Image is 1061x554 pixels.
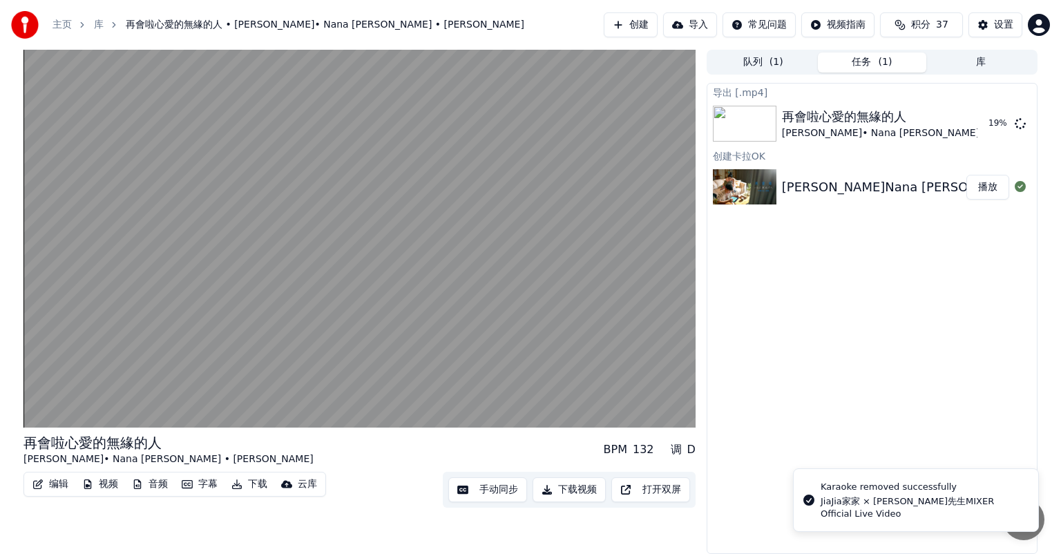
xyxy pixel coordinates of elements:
[709,52,818,73] button: 队列
[611,477,690,502] button: 打开双屏
[821,495,1027,520] div: JiaJia家家 × [PERSON_NAME]先生MIXER Official Live Video
[633,441,654,458] div: 132
[723,12,796,37] button: 常见问题
[707,84,1037,100] div: 导出 [.mp4]
[687,441,696,458] div: D
[23,452,314,466] div: [PERSON_NAME]• Nana [PERSON_NAME] • [PERSON_NAME]
[11,11,39,39] img: youka
[818,52,927,73] button: 任务
[298,477,317,491] div: 云库
[821,480,1027,494] div: Karaoke removed successfully
[994,18,1013,32] div: 设置
[911,18,930,32] span: 积分
[671,441,682,458] div: 调
[448,477,527,502] button: 手动同步
[801,12,874,37] button: 视频指南
[966,175,1009,200] button: 播放
[880,12,963,37] button: 积分37
[770,55,783,69] span: ( 1 )
[988,118,1009,129] div: 19 %
[707,147,1037,164] div: 创建卡拉OK
[77,475,124,494] button: 视频
[176,475,223,494] button: 字幕
[968,12,1022,37] button: 设置
[52,18,524,32] nav: breadcrumb
[27,475,74,494] button: 编辑
[936,18,948,32] span: 37
[604,441,627,458] div: BPM
[604,12,658,37] button: 创建
[533,477,606,502] button: 下载视频
[23,433,314,452] div: 再會啦心愛的無緣的人
[878,55,892,69] span: ( 1 )
[226,475,273,494] button: 下载
[94,18,104,32] a: 库
[126,18,524,32] span: 再會啦心愛的無緣的人 • [PERSON_NAME]• Nana [PERSON_NAME] • [PERSON_NAME]
[926,52,1035,73] button: 库
[52,18,72,32] a: 主页
[126,475,173,494] button: 音频
[663,12,717,37] button: 导入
